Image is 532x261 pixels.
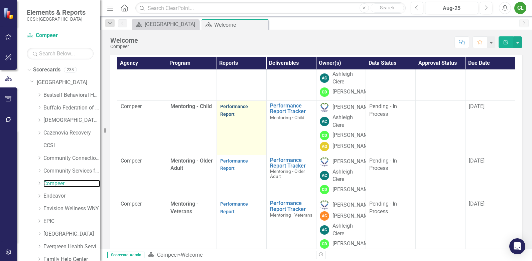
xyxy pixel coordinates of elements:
div: CD [320,87,329,97]
div: Ashleigh Ciere [332,222,363,238]
div: AC [320,171,329,180]
td: Double-Click to Edit [316,198,366,253]
td: Double-Click to Edit [416,155,465,198]
td: Double-Click to Edit [217,198,266,253]
td: Double-Click to Edit [366,46,416,101]
a: Performance Report [220,158,248,171]
a: Scorecards [33,66,60,74]
button: Search [371,3,404,13]
div: [PERSON_NAME] [332,103,373,111]
td: Double-Click to Edit [316,46,366,101]
a: Performance Report [220,201,248,214]
div: 238 [64,67,77,73]
div: Open Intercom Messenger [509,238,525,254]
td: Double-Click to Edit [117,198,167,253]
td: Double-Click to Edit [366,155,416,198]
div: AG [320,142,329,151]
input: Search Below... [27,48,94,59]
a: Evergreen Health Services [43,243,100,251]
td: Double-Click to Edit [416,100,465,155]
div: [PERSON_NAME] [332,186,373,194]
div: [PERSON_NAME] [332,132,373,139]
td: Double-Click to Edit Right Click for Context Menu [266,46,316,101]
a: CCSI [43,142,100,150]
a: Community Connections of [GEOGRAPHIC_DATA] [43,155,100,162]
span: Mentoring - Child [270,115,304,120]
div: [PERSON_NAME] [332,201,373,209]
div: » [148,251,311,259]
div: [PERSON_NAME] [332,143,373,150]
div: Aug-25 [427,4,476,12]
a: Endeavor [43,192,100,200]
div: Ashleigh Ciere [332,168,363,184]
a: [DEMOGRAPHIC_DATA] Charities of [GEOGRAPHIC_DATA] [43,116,100,124]
div: [PERSON_NAME] [332,158,373,166]
a: Cazenovia Recovery [43,129,100,137]
a: Performance Report Tracker [270,103,313,114]
a: [GEOGRAPHIC_DATA] [37,79,100,86]
span: Mentoring - Older Adult [170,158,213,172]
p: Compeer [121,157,163,165]
div: AC [320,117,329,126]
img: Cheri Alvarez [320,200,329,210]
td: Double-Click to Edit [366,100,416,155]
small: CCSI: [GEOGRAPHIC_DATA] [27,16,86,22]
div: Compeer [110,44,138,49]
a: Compeer [43,180,100,188]
td: Double-Click to Edit Right Click for Context Menu [266,198,316,253]
div: AC [320,225,329,235]
td: Double-Click to Edit [416,46,465,101]
div: [PERSON_NAME] [332,240,373,248]
td: Double-Click to Edit [316,155,366,198]
span: [DATE] [469,103,485,109]
td: Double-Click to Edit [316,100,366,155]
input: Search ClearPoint... [135,2,406,14]
a: Community Services for Every1, Inc. [43,167,100,175]
td: Double-Click to Edit [117,46,167,101]
span: Elements & Reports [27,8,86,16]
td: Double-Click to Edit [416,198,465,253]
a: Buffalo Federation of Neighborhood Centers [43,104,100,112]
div: Ashleigh Ciere [332,70,363,86]
a: Compeer [157,252,178,258]
a: Performance Report Tracker [270,200,313,212]
a: Performance Report [220,104,248,117]
td: Double-Click to Edit [217,155,266,198]
td: Double-Click to Edit [465,198,515,253]
div: [PERSON_NAME] [332,212,373,220]
div: [GEOGRAPHIC_DATA] [145,20,197,28]
div: [PERSON_NAME] [332,88,373,96]
td: Double-Click to Edit Right Click for Context Menu [266,155,316,198]
a: Compeer [27,32,94,39]
span: Scorecard Admin [107,252,144,258]
span: [DATE] [469,201,485,207]
span: Pending - In Process [369,158,397,172]
button: Aug-25 [425,2,478,14]
div: AC [320,73,329,83]
td: Double-Click to Edit [366,198,416,253]
td: Double-Click to Edit [465,155,515,198]
a: [GEOGRAPHIC_DATA] [134,20,197,28]
span: Mentoring - Older Adult [270,169,305,179]
a: Envision Wellness WNY [43,205,100,213]
span: Search [380,5,394,10]
a: Bestself Behavioral Health, Inc. [43,91,100,99]
a: [GEOGRAPHIC_DATA] [43,230,100,238]
div: Welcome [181,252,203,258]
div: Welcome [214,21,267,29]
a: EPIC [43,218,100,225]
span: Mentoring - Veterans [170,201,198,215]
div: Ashleigh Ciere [332,114,363,129]
a: Performance Report Tracker [270,157,313,169]
span: Pending - In Process [369,201,397,215]
p: Compeer [121,200,163,208]
div: AC [320,211,329,221]
span: Mentoring - Veterans [270,212,312,218]
span: Pending - In Process [369,103,397,117]
td: Double-Click to Edit [217,46,266,101]
td: Double-Click to Edit [465,46,515,101]
div: CD [320,131,329,140]
img: ClearPoint Strategy [3,8,15,19]
button: CL [514,2,526,14]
